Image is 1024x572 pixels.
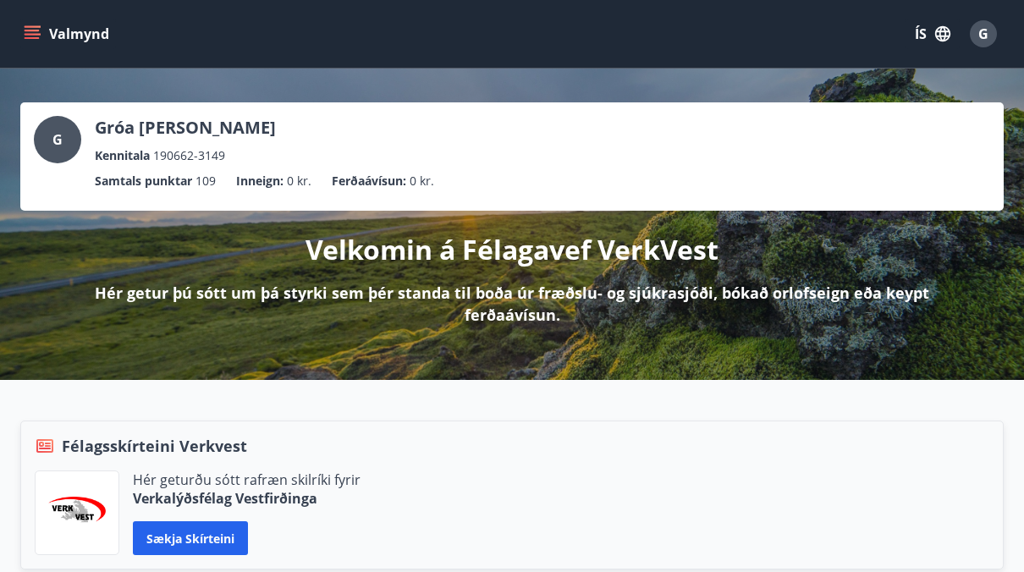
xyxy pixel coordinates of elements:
[95,172,192,190] p: Samtals punktar
[963,14,1004,54] button: G
[48,497,106,530] img: jihgzMk4dcgjRAW2aMgpbAqQEG7LZi0j9dOLAUvz.png
[62,435,247,457] span: Félagsskírteini Verkvest
[306,231,718,268] p: Velkomin á Félagavef VerkVest
[52,130,63,149] span: G
[906,19,960,49] button: ÍS
[195,172,216,190] span: 109
[47,282,977,326] p: Hér getur þú sótt um þá styrki sem þér standa til boða úr fræðslu- og sjúkrasjóði, bókað orlofsei...
[95,146,150,165] p: Kennitala
[133,489,361,508] p: Verkalýðsfélag Vestfirðinga
[410,172,434,190] span: 0 kr.
[95,116,276,140] p: Gróa [PERSON_NAME]
[287,172,311,190] span: 0 kr.
[332,172,406,190] p: Ferðaávísun :
[978,25,988,43] span: G
[133,470,361,489] p: Hér geturðu sótt rafræn skilríki fyrir
[133,521,248,555] button: Sækja skírteini
[20,19,116,49] button: menu
[236,172,284,190] p: Inneign :
[153,146,225,165] span: 190662-3149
